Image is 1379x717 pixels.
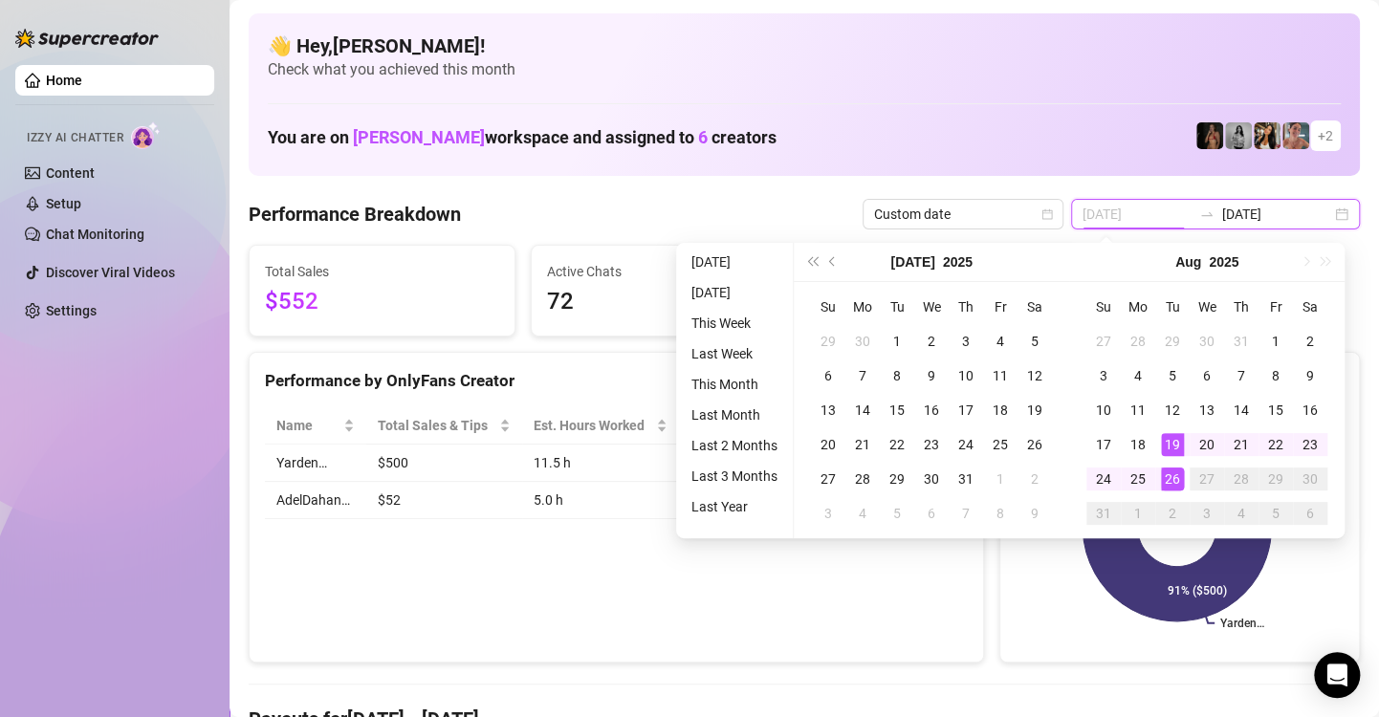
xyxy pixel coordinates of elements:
[1018,427,1052,462] td: 2025-07-26
[1318,125,1333,146] span: + 2
[46,303,97,318] a: Settings
[851,364,874,387] div: 7
[983,324,1018,358] td: 2025-07-04
[989,330,1012,353] div: 4
[811,358,845,393] td: 2025-07-06
[534,415,652,436] div: Est. Hours Worked
[1264,467,1287,490] div: 29
[1195,433,1218,456] div: 20
[914,427,949,462] td: 2025-07-23
[1224,358,1259,393] td: 2025-08-07
[989,433,1012,456] div: 25
[880,358,914,393] td: 2025-07-08
[845,290,880,324] th: Mo
[46,227,144,242] a: Chat Monitoring
[522,482,679,519] td: 5.0 h
[851,330,874,353] div: 30
[1264,399,1287,422] div: 15
[1121,496,1155,531] td: 2025-09-01
[1083,204,1192,225] input: Start date
[547,261,781,282] span: Active Chats
[1230,433,1253,456] div: 21
[880,496,914,531] td: 2025-08-05
[378,415,495,436] span: Total Sales & Tips
[983,496,1018,531] td: 2025-08-08
[801,243,822,281] button: Last year (Control + left)
[684,281,785,304] li: [DATE]
[989,467,1012,490] div: 1
[1299,330,1322,353] div: 2
[954,502,977,525] div: 7
[1155,290,1190,324] th: Tu
[1121,290,1155,324] th: Mo
[131,121,161,149] img: AI Chatter
[914,393,949,427] td: 2025-07-16
[1282,122,1309,149] img: Yarden
[886,330,908,353] div: 1
[1199,206,1215,222] span: swap-right
[1224,290,1259,324] th: Th
[1254,122,1280,149] img: AdelDahan
[268,127,777,148] h1: You are on workspace and assigned to creators
[1092,330,1115,353] div: 27
[1190,393,1224,427] td: 2025-08-13
[880,324,914,358] td: 2025-07-01
[1259,324,1293,358] td: 2025-08-01
[1190,324,1224,358] td: 2025-07-30
[1222,204,1331,225] input: End date
[268,59,1341,80] span: Check what you achieved this month
[1264,502,1287,525] div: 5
[949,427,983,462] td: 2025-07-24
[1121,427,1155,462] td: 2025-08-18
[1127,364,1149,387] div: 4
[1190,290,1224,324] th: We
[920,399,943,422] div: 16
[949,358,983,393] td: 2025-07-10
[1224,496,1259,531] td: 2025-09-04
[989,364,1012,387] div: 11
[811,290,845,324] th: Su
[1299,399,1322,422] div: 16
[1018,324,1052,358] td: 2025-07-05
[684,434,785,457] li: Last 2 Months
[1195,502,1218,525] div: 3
[1264,330,1287,353] div: 1
[817,467,840,490] div: 27
[1121,324,1155,358] td: 2025-07-28
[1259,427,1293,462] td: 2025-08-22
[1161,330,1184,353] div: 29
[886,399,908,422] div: 15
[949,324,983,358] td: 2025-07-03
[1264,364,1287,387] div: 8
[684,312,785,335] li: This Week
[1190,358,1224,393] td: 2025-08-06
[983,358,1018,393] td: 2025-07-11
[1230,364,1253,387] div: 7
[522,445,679,482] td: 11.5 h
[1155,462,1190,496] td: 2025-08-26
[1299,467,1322,490] div: 30
[1018,462,1052,496] td: 2025-08-02
[1092,364,1115,387] div: 3
[817,364,840,387] div: 6
[684,373,785,396] li: This Month
[1259,290,1293,324] th: Fr
[1224,462,1259,496] td: 2025-08-28
[1195,467,1218,490] div: 27
[914,358,949,393] td: 2025-07-09
[1230,467,1253,490] div: 28
[1086,496,1121,531] td: 2025-08-31
[1293,496,1327,531] td: 2025-09-06
[684,403,785,426] li: Last Month
[949,290,983,324] th: Th
[914,324,949,358] td: 2025-07-02
[1196,122,1223,149] img: the_bohema
[1161,399,1184,422] div: 12
[1259,358,1293,393] td: 2025-08-08
[1259,393,1293,427] td: 2025-08-15
[886,433,908,456] div: 22
[845,358,880,393] td: 2025-07-07
[684,465,785,488] li: Last 3 Months
[1225,122,1252,149] img: A
[817,399,840,422] div: 13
